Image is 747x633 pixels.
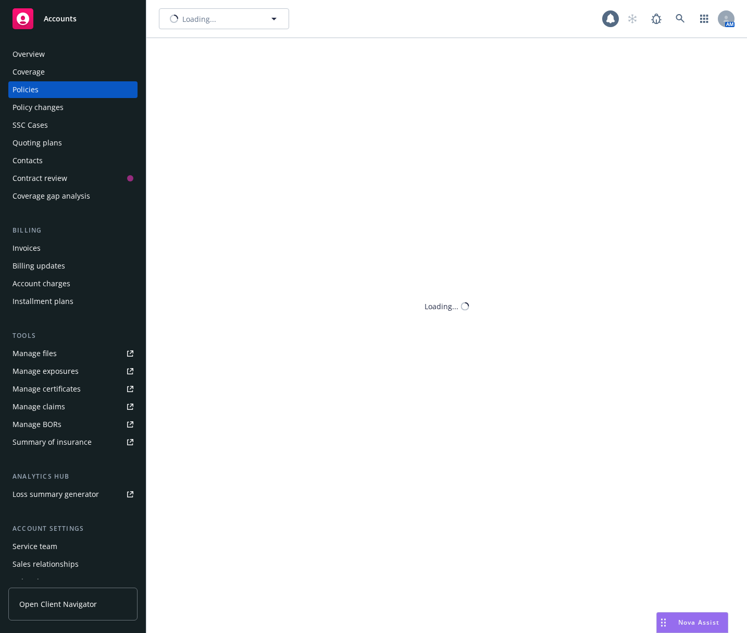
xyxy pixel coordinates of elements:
a: Summary of insurance [8,434,138,451]
a: Billing updates [8,258,138,274]
a: Switch app [694,8,715,29]
div: Loading... [425,301,458,312]
a: Manage certificates [8,381,138,397]
a: Loss summary generator [8,486,138,503]
div: Installment plans [13,293,73,310]
a: Policies [8,81,138,98]
div: Analytics hub [8,471,138,482]
div: Summary of insurance [13,434,92,451]
span: Open Client Navigator [19,599,97,610]
a: Invoices [8,240,138,257]
div: Service team [13,538,57,555]
a: Manage claims [8,398,138,415]
div: Overview [13,46,45,63]
a: Contract review [8,170,138,187]
span: Nova Assist [678,618,719,627]
a: Manage files [8,345,138,362]
div: Manage files [13,345,57,362]
div: Manage BORs [13,416,61,433]
div: Account settings [8,524,138,534]
div: Account charges [13,275,70,292]
a: Service team [8,538,138,555]
div: Contacts [13,152,43,169]
div: Billing updates [13,258,65,274]
a: Manage exposures [8,363,138,380]
a: Contacts [8,152,138,169]
button: Nova Assist [656,612,728,633]
span: Loading... [182,14,216,25]
a: Start snowing [622,8,643,29]
div: Policies [13,81,39,98]
a: Account charges [8,275,138,292]
div: Manage exposures [13,363,79,380]
div: Quoting plans [13,135,62,151]
div: Drag to move [657,613,670,632]
button: Loading... [159,8,289,29]
a: Accounts [8,4,138,33]
a: SSC Cases [8,117,138,133]
div: Manage claims [13,398,65,415]
a: Coverage gap analysis [8,188,138,204]
div: Billing [8,225,138,236]
a: Related accounts [8,574,138,590]
div: Tools [8,331,138,341]
div: Sales relationships [13,556,79,573]
a: Report a Bug [646,8,667,29]
div: Policy changes [13,99,64,116]
div: SSC Cases [13,117,48,133]
div: Manage certificates [13,381,81,397]
div: Coverage gap analysis [13,188,90,204]
div: Loss summary generator [13,486,99,503]
div: Coverage [13,64,45,80]
a: Policy changes [8,99,138,116]
a: Quoting plans [8,135,138,151]
div: Invoices [13,240,41,257]
div: Related accounts [13,574,72,590]
a: Manage BORs [8,416,138,433]
a: Sales relationships [8,556,138,573]
a: Search [670,8,691,29]
span: Accounts [44,15,77,23]
a: Coverage [8,64,138,80]
a: Overview [8,46,138,63]
div: Contract review [13,170,67,187]
a: Installment plans [8,293,138,310]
